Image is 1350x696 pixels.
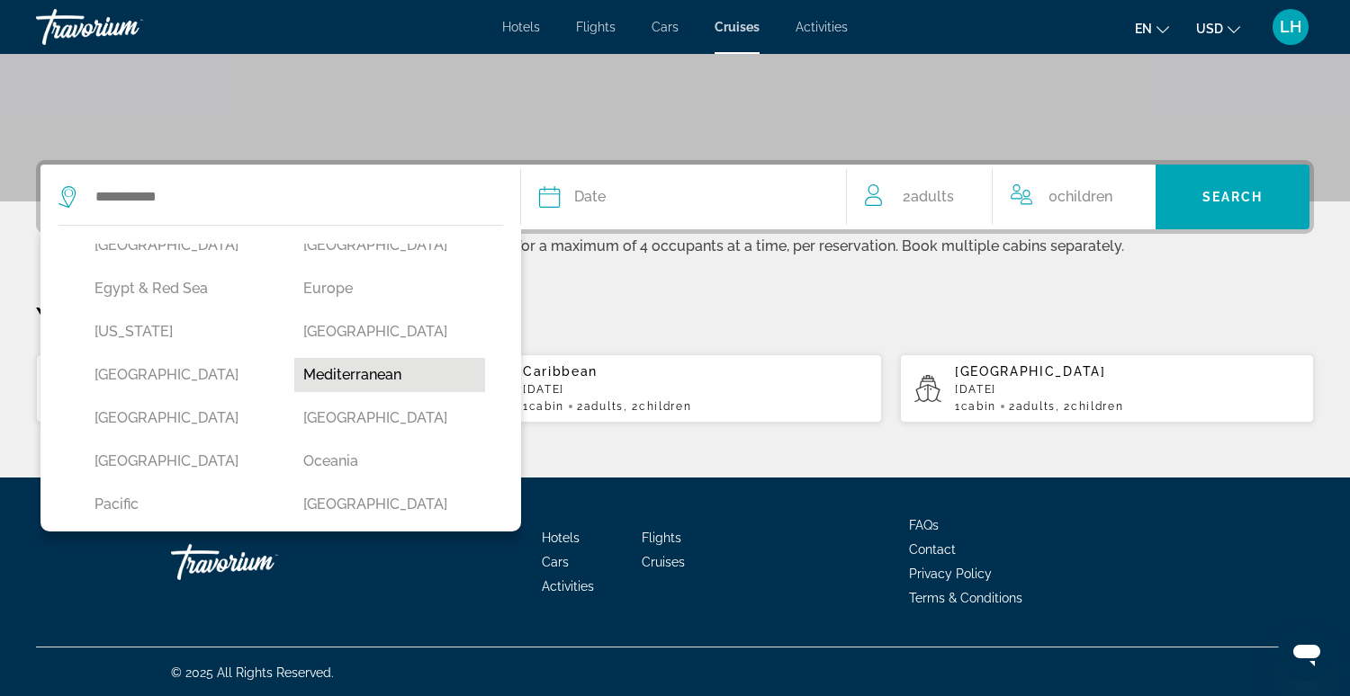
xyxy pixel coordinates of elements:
span: Caribbean [523,364,598,379]
span: Adults [584,400,624,413]
p: [DATE] [955,383,1300,396]
button: [GEOGRAPHIC_DATA] [85,401,276,435]
span: © 2025 All Rights Reserved. [171,665,334,680]
p: For best results, we recommend searching for a maximum of 4 occupants at a time, per reservation.... [36,234,1314,254]
span: , 2 [624,400,692,413]
span: 2 [903,184,954,210]
button: Pacific [85,487,276,522]
span: en [1135,22,1152,36]
button: [GEOGRAPHIC_DATA] [85,358,276,392]
button: User Menu [1267,8,1314,46]
button: [GEOGRAPHIC_DATA][DATE]1cabin2Adults, 2Children [900,353,1314,424]
button: Caribbean[DATE]1cabin2Adults, 2Children [468,353,882,424]
a: Privacy Policy [909,567,992,581]
span: Date [574,184,606,210]
button: [US_STATE] [85,315,276,349]
a: Hotels [502,20,540,34]
span: 1 [955,400,996,413]
button: [GEOGRAPHIC_DATA] [294,315,485,349]
button: Caribbean[DATE]1cabin2Adults [36,353,450,424]
button: Date [539,165,829,229]
span: cabin [961,400,996,413]
span: USD [1196,22,1223,36]
div: Search widget [40,165,1309,229]
a: Travorium [36,4,216,50]
a: Activities [796,20,848,34]
a: Activities [542,579,594,593]
a: Flights [576,20,616,34]
a: FAQs [909,518,939,532]
p: Your Recent Searches [36,299,1314,335]
button: Europe [294,272,485,306]
span: Adults [1016,400,1056,413]
button: [GEOGRAPHIC_DATA] [85,444,276,478]
a: Cruises [642,555,685,569]
iframe: Button to launch messaging window [1278,624,1336,682]
button: [GEOGRAPHIC_DATA] [294,401,485,435]
span: Children [1071,400,1123,413]
span: , 2 [1056,400,1124,413]
a: Hotels [542,531,580,545]
span: Search [1202,190,1264,204]
button: Travelers: 2 adults, 0 children [847,165,1156,229]
a: Flights [642,531,681,545]
button: Search [1156,165,1309,229]
a: Travorium [171,535,351,589]
span: Children [639,400,691,413]
a: Terms & Conditions [909,591,1022,605]
button: Change currency [1196,15,1240,41]
span: LH [1280,18,1301,36]
span: cabin [529,400,564,413]
span: 1 [523,400,564,413]
button: Egypt & Red Sea [85,272,276,306]
span: Children [1057,188,1112,205]
span: [GEOGRAPHIC_DATA] [955,364,1106,379]
span: 2 [1009,400,1056,413]
a: Cruises [715,20,760,34]
button: Mediterranean [294,358,485,392]
span: Adults [911,188,954,205]
p: [DATE] [523,383,868,396]
span: 2 [577,400,624,413]
span: 0 [1048,184,1112,210]
button: [GEOGRAPHIC_DATA] [294,487,485,522]
button: Change language [1135,15,1169,41]
button: [GEOGRAPHIC_DATA] [294,228,485,263]
a: Cars [542,555,569,569]
button: Oceania [294,444,485,478]
a: Cars [652,20,679,34]
a: Contact [909,542,956,557]
button: [GEOGRAPHIC_DATA] [85,228,276,263]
